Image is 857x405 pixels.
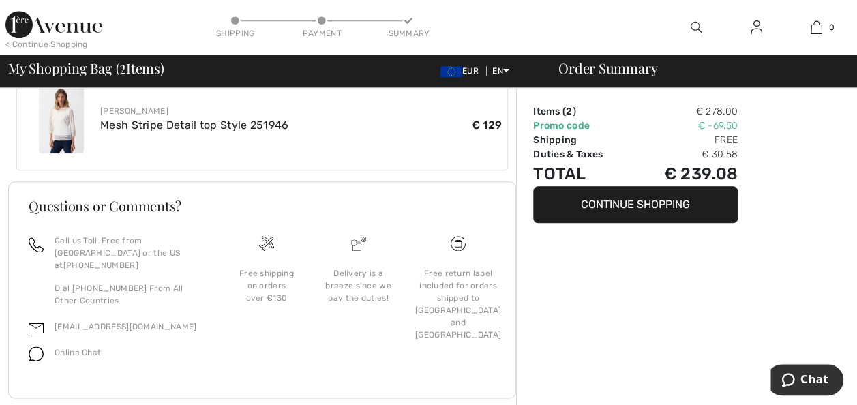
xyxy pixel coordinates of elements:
[415,267,501,341] div: Free return label included for orders shipped to [GEOGRAPHIC_DATA] and [GEOGRAPHIC_DATA]
[29,199,496,213] h3: Questions or Comments?
[63,260,138,270] a: [PHONE_NUMBER]
[492,66,509,76] span: EN
[533,133,633,147] td: Shipping
[55,322,196,331] a: [EMAIL_ADDRESS][DOMAIN_NAME]
[29,346,44,361] img: chat
[323,267,393,304] div: Delivery is a breeze since we pay the duties!
[388,27,429,40] div: Summary
[633,147,738,162] td: € 30.58
[231,267,301,304] div: Free shipping on orders over €130
[351,236,366,251] img: Delivery is a breeze since we pay the duties!
[55,282,204,307] p: Dial [PHONE_NUMBER] From All Other Countries
[440,66,484,76] span: EUR
[633,162,738,186] td: € 239.08
[542,61,849,75] div: Order Summary
[55,348,101,357] span: Online Chat
[566,106,572,117] span: 2
[633,104,738,119] td: € 278.00
[5,11,102,38] img: 1ère Avenue
[55,235,204,271] p: Call us Toll-Free from [GEOGRAPHIC_DATA] or the US at
[100,119,289,132] a: Mesh Stripe Detail top Style 251946
[451,236,466,251] img: Free shipping on orders over &#8364;130
[787,19,845,35] a: 0
[8,61,164,75] span: My Shopping Bag ( Items)
[533,186,738,223] button: Continue Shopping
[100,105,502,117] div: [PERSON_NAME]
[811,19,822,35] img: My Bag
[740,19,773,36] a: Sign In
[770,364,843,398] iframe: Opens a widget where you can chat to one of our agents
[751,19,762,35] img: My Info
[440,66,462,77] img: Euro
[39,86,84,153] img: Mesh Stripe Detail top Style 251946
[633,119,738,133] td: € -69.50
[301,27,342,40] div: Payment
[633,133,738,147] td: Free
[5,38,88,50] div: < Continue Shopping
[215,27,256,40] div: Shipping
[533,147,633,162] td: Duties & Taxes
[691,19,702,35] img: search the website
[533,104,633,119] td: Items ( )
[29,320,44,335] img: email
[472,117,502,134] span: € 129
[829,21,835,33] span: 0
[119,58,126,76] span: 2
[533,119,633,133] td: Promo code
[533,162,633,186] td: Total
[259,236,274,251] img: Free shipping on orders over &#8364;130
[29,237,44,252] img: call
